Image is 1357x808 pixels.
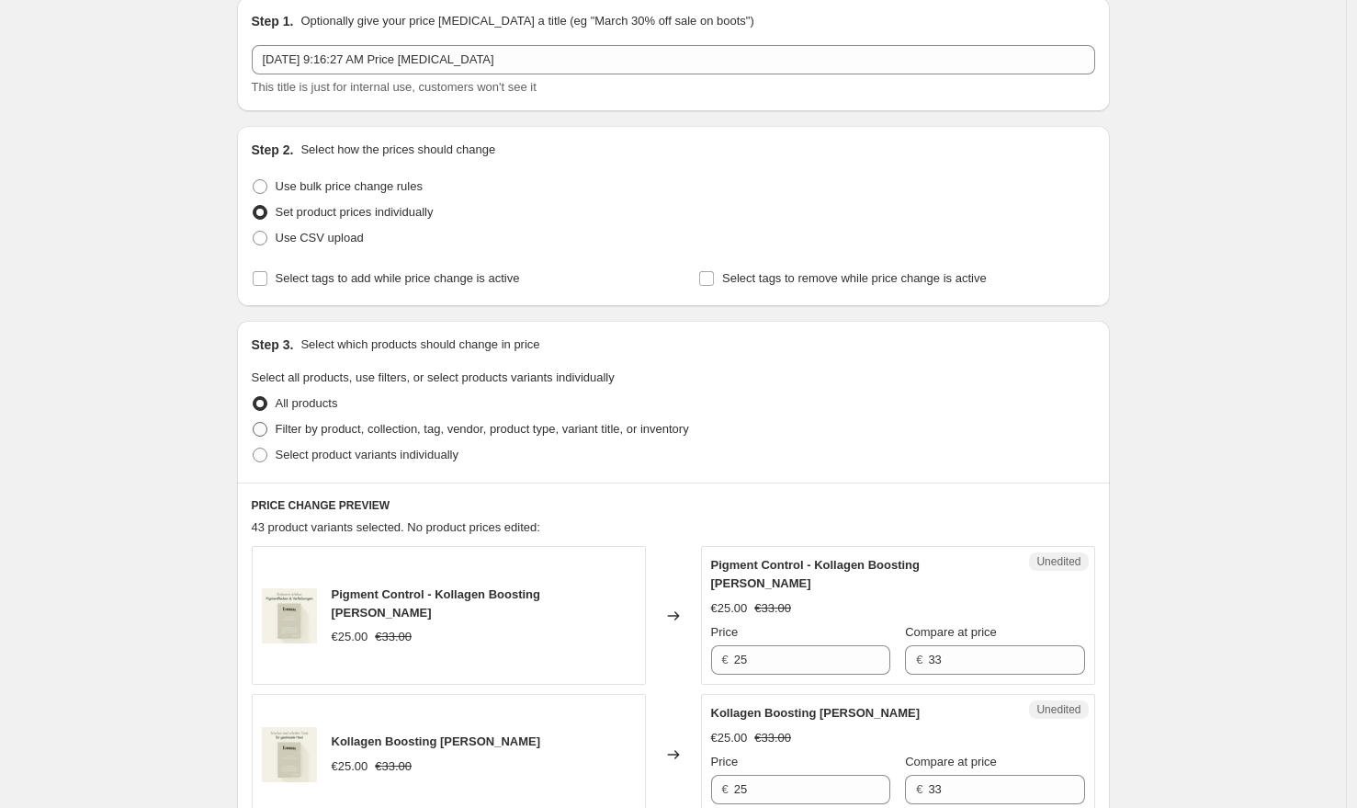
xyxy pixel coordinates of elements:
span: This title is just for internal use, customers won't see it [252,80,537,94]
span: Pigment Control - Kollagen Boosting [PERSON_NAME] [711,558,921,590]
span: Select product variants individually [276,448,458,461]
input: 30% off holiday sale [252,45,1095,74]
p: Select how the prices should change [300,141,495,159]
span: € [916,653,922,666]
span: Compare at price [905,625,997,639]
span: All products [276,396,338,410]
span: 43 product variants selected. No product prices edited: [252,520,540,534]
strike: €33.00 [375,628,412,646]
div: €25.00 [332,628,368,646]
div: €25.00 [332,757,368,776]
span: € [722,782,729,796]
p: Select which products should change in price [300,336,539,354]
span: Price [711,755,739,768]
strike: €33.00 [754,729,791,747]
span: Price [711,625,739,639]
span: Select tags to add while price change is active [276,271,520,285]
p: Optionally give your price [MEDICAL_DATA] a title (eg "March 30% off sale on boots") [300,12,753,30]
span: Unedited [1036,702,1080,717]
h6: PRICE CHANGE PREVIEW [252,498,1095,513]
span: Select all products, use filters, or select products variants individually [252,370,615,384]
div: €25.00 [711,599,748,618]
img: ProductImage-1_34_80x.png [262,727,317,782]
strike: €33.00 [754,599,791,618]
span: Pigment Control - Kollagen Boosting [PERSON_NAME] [332,587,541,620]
span: Unedited [1036,554,1080,569]
span: € [722,653,729,666]
div: €25.00 [711,729,748,747]
span: € [916,782,922,796]
span: Use bulk price change rules [276,179,423,193]
span: Filter by product, collection, tag, vendor, product type, variant title, or inventory [276,422,689,436]
h2: Step 2. [252,141,294,159]
img: ProductImage-1_80x.webp [262,588,317,643]
span: Select tags to remove while price change is active [722,271,987,285]
span: Kollagen Boosting [PERSON_NAME] [332,734,541,748]
span: Kollagen Boosting [PERSON_NAME] [711,706,921,720]
h2: Step 3. [252,336,294,354]
span: Compare at price [905,755,997,768]
span: Use CSV upload [276,231,364,245]
span: Set product prices individually [276,205,434,219]
h2: Step 1. [252,12,294,30]
strike: €33.00 [375,757,412,776]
